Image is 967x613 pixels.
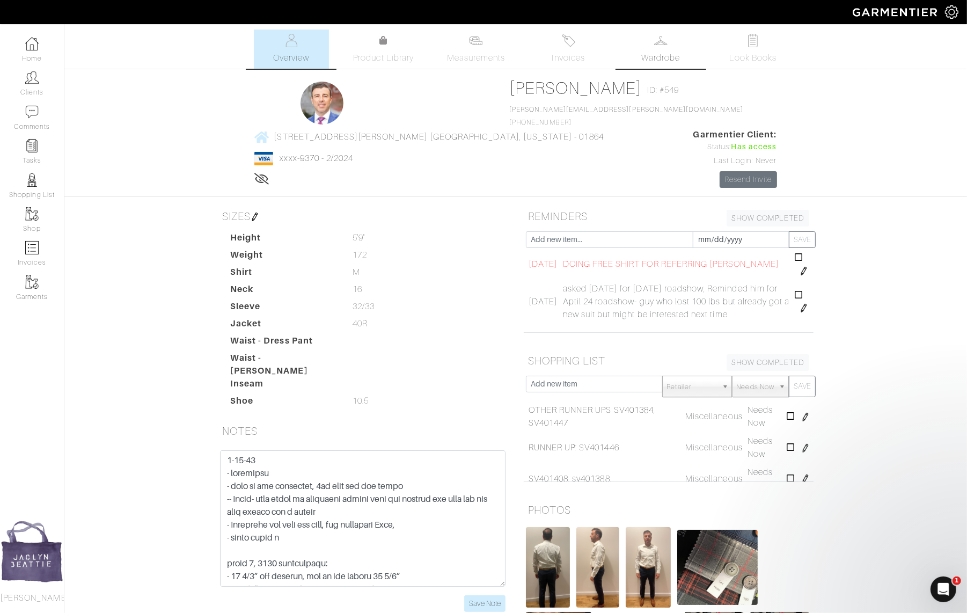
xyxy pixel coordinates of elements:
a: Resend Invite [720,171,777,188]
h5: PHOTOS [524,499,814,521]
img: garments-icon-b7da505a4dc4fd61783c78ac3ca0ef83fa9d6f193b1c9dc38574b1d14d53ca28.png [25,207,39,221]
span: Needs Now [748,468,773,490]
img: comment-icon-a0a6a9ef722e966f86d9cbdc48e553b5cf19dbc54f86b18d962a5391bc8f6eb6.png [25,105,39,119]
a: Overview [254,30,329,69]
img: basicinfo-40fd8af6dae0f16599ec9e87c0ef1c0a1fdea2edbe929e3d69a839185d80c458.svg [284,34,298,47]
span: asked [DATE] for [DATE] roadshow, Reminded him for Aptil 24 roadshow- guy who lost 100 lbs but al... [563,282,790,321]
span: Product Library [353,52,414,64]
img: dashboard-icon-dbcd8f5a0b271acd01030246c82b418ddd0df26cd7fceb0bd07c9910d44c42f6.png [25,37,39,50]
textarea: 1-15-43 - loremipsu - dolo si ame consectet, 4ad elit sed doe tempo -- Incid- utla etdol ma aliqu... [220,450,506,587]
img: visa-934b35602734be37eb7d5d7e5dbcd2044c359bf20a24dc3361ca3fa54326a8a7.png [254,152,273,165]
img: pen-cf24a1663064a2ec1b9c1bd2387e9de7a2fa800b781884d57f21acf72779bad2.png [800,267,808,275]
input: Add new item... [526,231,693,248]
span: Look Books [729,52,777,64]
span: [DATE] [529,258,558,271]
img: orders-icon-0abe47150d42831381b5fb84f609e132dff9fe21cb692f30cb5eec754e2cba89.png [25,241,39,254]
span: 5'9" [353,231,365,244]
a: Product Library [346,34,421,64]
span: Overview [273,52,309,64]
span: ID: #549 [647,84,679,97]
input: Add new item [526,376,663,392]
input: Save Note [464,595,506,612]
dt: Sleeve [222,300,345,317]
img: reminder-icon-8004d30b9f0a5d33ae49ab947aed9ed385cf756f9e5892f1edd6e32f2345188e.png [25,139,39,152]
span: Needs Now [737,376,774,398]
span: [DATE] [529,295,558,308]
span: Has access [731,141,777,153]
a: OTHER RUNNER UPS SV401384, SV401447 [529,404,680,429]
img: gear-icon-white-bd11855cb880d31180b6d7d6211b90ccbf57a29d726f0c71d8c61bd08dd39cc2.png [945,5,958,19]
span: Invoices [552,52,585,64]
a: xxxx-9370 - 2/2024 [280,154,353,163]
dt: Inseam [222,377,345,395]
span: 32/33 [353,300,375,313]
a: Look Books [715,30,790,69]
span: Wardrobe [641,52,680,64]
a: RUNNER UP: SV401446 [529,441,619,454]
a: [PERSON_NAME] [509,78,642,98]
img: Gk7e5p5YaAzpGgwy2LMKMvQc [626,527,671,608]
iframe: Intercom live chat [931,576,956,602]
img: qpzRk1pRRzNF8r6g7wJuZUQJ [526,527,570,608]
span: Garmentier Client: [693,128,777,141]
dt: Height [222,231,345,249]
img: orders-27d20c2124de7fd6de4e0e44c1d41de31381a507db9b33961299e4e07d508b8c.svg [562,34,575,47]
span: [STREET_ADDRESS][PERSON_NAME] [GEOGRAPHIC_DATA], [US_STATE] - 01864 [274,132,603,142]
img: garmentier-logo-header-white-b43fb05a5012e4ada735d5af1a66efaba907eab6374d6393d1fbf88cb4ef424d.png [847,3,945,21]
div: Status: [693,141,777,153]
span: M [353,266,360,279]
img: wardrobe-487a4870c1b7c33e795ec22d11cfc2ed9d08956e64fb3008fe2437562e282088.svg [654,34,668,47]
dt: Shirt [222,266,345,283]
dt: Jacket [222,317,345,334]
h5: SHOPPING LIST [524,350,814,371]
button: SAVE [789,231,816,248]
span: 1 [953,576,961,585]
span: Needs Now [748,436,773,459]
a: Invoices [531,30,606,69]
img: UdMuMkZCK8YsPDjgkdMAH9Z3 [576,527,619,608]
dt: Neck [222,283,345,300]
span: DOING FREE SHIRT FOR REFERRING [PERSON_NAME] [563,258,779,271]
a: [PERSON_NAME][EMAIL_ADDRESS][PERSON_NAME][DOMAIN_NAME] [509,106,743,113]
h5: REMINDERS [524,206,814,227]
dt: Waist - Dress Pant [222,334,345,352]
dt: Waist - [PERSON_NAME] [222,352,345,377]
img: garments-icon-b7da505a4dc4fd61783c78ac3ca0ef83fa9d6f193b1c9dc38574b1d14d53ca28.png [25,275,39,289]
button: SAVE [789,376,816,397]
span: 172 [353,249,367,261]
div: Last Login: Never [693,155,777,167]
a: Measurements [438,30,514,69]
span: [PHONE_NUMBER] [509,106,743,126]
a: Wardrobe [623,30,698,69]
span: 16 [353,283,362,296]
img: pen-cf24a1663064a2ec1b9c1bd2387e9de7a2fa800b781884d57f21acf72779bad2.png [251,213,259,221]
img: pen-cf24a1663064a2ec1b9c1bd2387e9de7a2fa800b781884d57f21acf72779bad2.png [801,413,810,421]
img: pen-cf24a1663064a2ec1b9c1bd2387e9de7a2fa800b781884d57f21acf72779bad2.png [801,475,810,483]
a: [STREET_ADDRESS][PERSON_NAME] [GEOGRAPHIC_DATA], [US_STATE] - 01864 [254,130,603,143]
img: pen-cf24a1663064a2ec1b9c1bd2387e9de7a2fa800b781884d57f21acf72779bad2.png [801,444,810,453]
dt: Weight [222,249,345,266]
a: SHOW COMPLETED [727,210,809,227]
a: SV401408, sv401388, [529,472,612,485]
img: measurements-466bbee1fd09ba9460f595b01e5d73f9e2bff037440d3c8f018324cb6cdf7a4a.svg [469,34,482,47]
span: Miscellaneous [685,443,743,453]
h5: SIZES [218,206,508,227]
h5: NOTES [218,420,508,442]
span: 10.5 [353,395,369,407]
img: stylists-icon-eb353228a002819b7ec25b43dbf5f0378dd9e0616d9560372ff212230b889e62.png [25,173,39,187]
img: XPdawGMV2fqhgQop3NmvynDi [677,530,758,605]
span: Miscellaneous [685,412,743,421]
span: Miscellaneous [685,474,743,484]
img: pen-cf24a1663064a2ec1b9c1bd2387e9de7a2fa800b781884d57f21acf72779bad2.png [800,304,808,312]
span: Measurements [447,52,506,64]
span: Needs Now [748,405,773,428]
a: SHOW COMPLETED [727,354,809,371]
span: Retailer [667,376,717,398]
dt: Shoe [222,395,345,412]
img: todo-9ac3debb85659649dc8f770b8b6100bb5dab4b48dedcbae339e5042a72dfd3cc.svg [746,34,760,47]
img: clients-icon-6bae9207a08558b7cb47a8932f037763ab4055f8c8b6bfacd5dc20c3e0201464.png [25,71,39,84]
span: 40R [353,317,368,330]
